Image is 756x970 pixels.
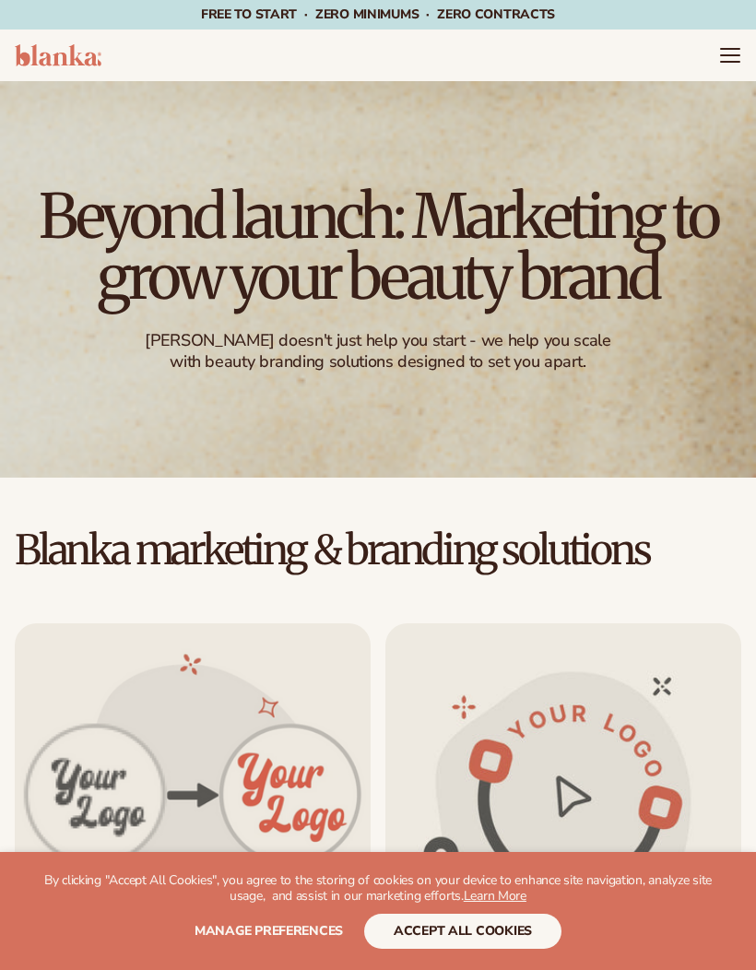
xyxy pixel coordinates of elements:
[195,922,343,940] span: Manage preferences
[719,44,741,66] summary: Menu
[201,6,555,23] span: Free to start · ZERO minimums · ZERO contracts
[464,887,526,905] a: Learn More
[15,186,741,308] h1: Beyond launch: Marketing to grow your beauty brand
[136,330,620,373] div: [PERSON_NAME] doesn't just help you start - we help you scale with beauty branding solutions desi...
[15,44,101,66] img: logo
[37,873,719,905] p: By clicking "Accept All Cookies", you agree to the storing of cookies on your device to enhance s...
[364,914,561,949] button: accept all cookies
[195,914,343,949] button: Manage preferences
